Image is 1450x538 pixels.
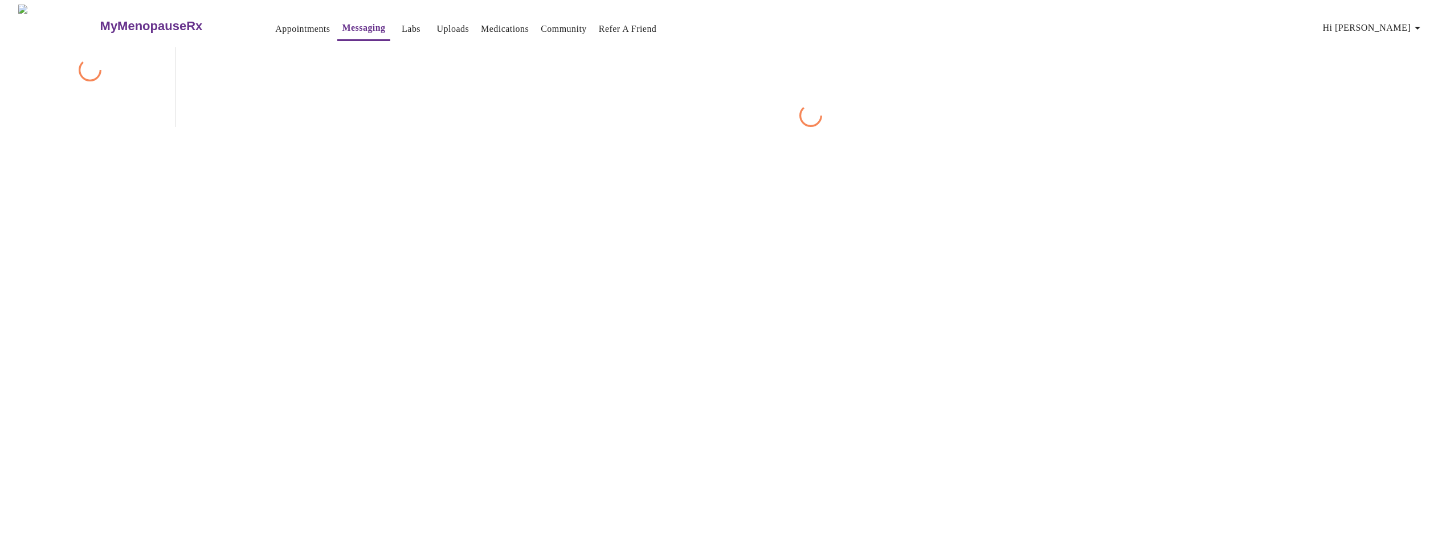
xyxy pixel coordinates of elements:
[402,21,420,37] a: Labs
[271,18,334,40] button: Appointments
[1323,20,1424,36] span: Hi [PERSON_NAME]
[536,18,591,40] button: Community
[1318,17,1429,39] button: Hi [PERSON_NAME]
[541,21,587,37] a: Community
[342,20,385,36] a: Messaging
[599,21,657,37] a: Refer a Friend
[18,5,99,47] img: MyMenopauseRx Logo
[393,18,430,40] button: Labs
[594,18,661,40] button: Refer a Friend
[99,6,248,46] a: MyMenopauseRx
[337,17,390,41] button: Messaging
[481,21,529,37] a: Medications
[437,21,469,37] a: Uploads
[100,19,203,34] h3: MyMenopauseRx
[476,18,533,40] button: Medications
[275,21,330,37] a: Appointments
[432,18,474,40] button: Uploads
